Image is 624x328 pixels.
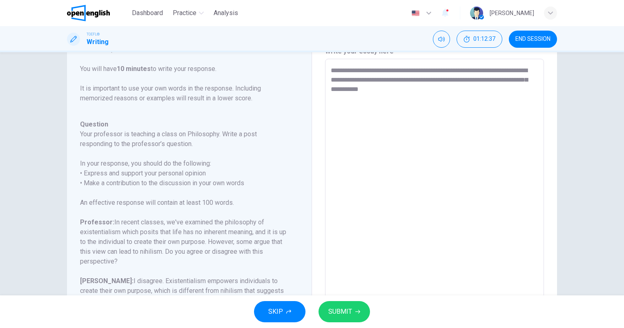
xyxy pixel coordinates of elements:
img: OpenEnglish logo [67,5,110,21]
h6: Question [80,120,289,129]
img: Profile picture [470,7,483,20]
span: SUBMIT [328,306,352,317]
h6: I disagree. Existentialism empowers individuals to create their own purpose, which is different f... [80,276,289,306]
span: SKIP [268,306,283,317]
h6: In recent classes, we've examined the philosophy of existentialism which posits that life has no ... [80,217,289,266]
span: TOEFL® [87,31,100,37]
b: Professor: [80,218,114,226]
button: SKIP [254,301,305,322]
div: Mute [433,31,450,48]
button: END SESSION [509,31,557,48]
b: 10 minutes [117,65,151,73]
img: en [410,10,421,16]
button: Analysis [210,6,241,20]
button: Practice [169,6,207,20]
h6: An effective response will contain at least 100 words. [80,198,289,208]
span: Analysis [214,8,238,18]
button: SUBMIT [319,301,370,322]
div: [PERSON_NAME] [490,8,534,18]
b: [PERSON_NAME]: [80,277,134,285]
button: Dashboard [129,6,166,20]
span: Dashboard [132,8,163,18]
span: END SESSION [515,36,550,42]
h6: Your professor is teaching a class on Philosophy. Write a post responding to the professor’s ques... [80,129,289,149]
div: Hide [457,31,502,48]
a: OpenEnglish logo [67,5,129,21]
h6: In your response, you should do the following: • Express and support your personal opinion • Make... [80,159,289,188]
span: Practice [173,8,196,18]
h1: Writing [87,37,109,47]
span: 01:12:37 [473,36,495,42]
button: 01:12:37 [457,31,502,48]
